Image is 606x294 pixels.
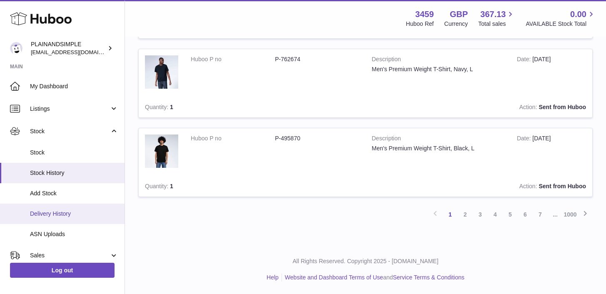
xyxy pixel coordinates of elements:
span: 0.00 [570,9,586,20]
dd: P-495870 [275,135,359,142]
a: 2 [458,207,473,222]
a: 7 [533,207,548,222]
span: ASN Uploads [30,230,118,238]
a: 367.13 Total sales [478,9,515,28]
p: All Rights Reserved. Copyright 2025 - [DOMAIN_NAME] [132,257,599,265]
span: AVAILABLE Stock Total [526,20,596,28]
a: 3 [473,207,488,222]
td: Men's Premium Weight T-Shirt, Navy, L [366,49,511,97]
strong: Sent from Huboo [539,104,586,110]
strong: Description [372,135,504,145]
strong: Action [519,183,539,192]
dd: P-762674 [275,55,359,63]
span: Sales [30,252,110,259]
td: Men's Premium Weight T-Shirt, Black, L [366,128,511,176]
a: Service Terms & Conditions [393,274,464,281]
span: Stock [30,127,110,135]
img: 34591682707928.jpeg [145,55,178,89]
div: PLAINANDSIMPLE [31,40,106,56]
strong: Date [517,56,532,65]
a: 5 [503,207,518,222]
a: Help [267,274,279,281]
a: 4 [488,207,503,222]
span: ... [548,207,563,222]
td: 1 [139,97,220,117]
li: and [282,274,464,282]
span: My Dashboard [30,82,118,90]
td: 1 [139,176,220,197]
strong: Action [519,104,539,112]
span: Stock History [30,169,118,177]
a: 1 [443,207,458,222]
td: [DATE] [511,128,592,176]
div: Huboo Ref [406,20,434,28]
td: [DATE] [511,49,592,97]
strong: Description [372,55,504,65]
strong: 3459 [415,9,434,20]
a: 6 [518,207,533,222]
a: Website and Dashboard Terms of Use [285,274,383,281]
span: Stock [30,149,118,157]
span: 367.13 [480,9,506,20]
dt: Huboo P no [191,135,275,142]
dt: Huboo P no [191,55,275,63]
strong: Quantity [145,104,170,112]
strong: Sent from Huboo [539,183,586,189]
strong: Quantity [145,183,170,192]
a: 1000 [563,207,578,222]
strong: GBP [450,9,468,20]
a: Log out [10,263,115,278]
strong: Date [517,135,532,144]
img: duco@plainandsimple.com [10,42,22,55]
span: Delivery History [30,210,118,218]
span: Listings [30,105,110,113]
span: [EMAIL_ADDRESS][DOMAIN_NAME] [31,49,122,55]
a: 0.00 AVAILABLE Stock Total [526,9,596,28]
img: 34591726049311.jpeg [145,135,178,168]
div: Currency [444,20,468,28]
span: Total sales [478,20,515,28]
span: Add Stock [30,189,118,197]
